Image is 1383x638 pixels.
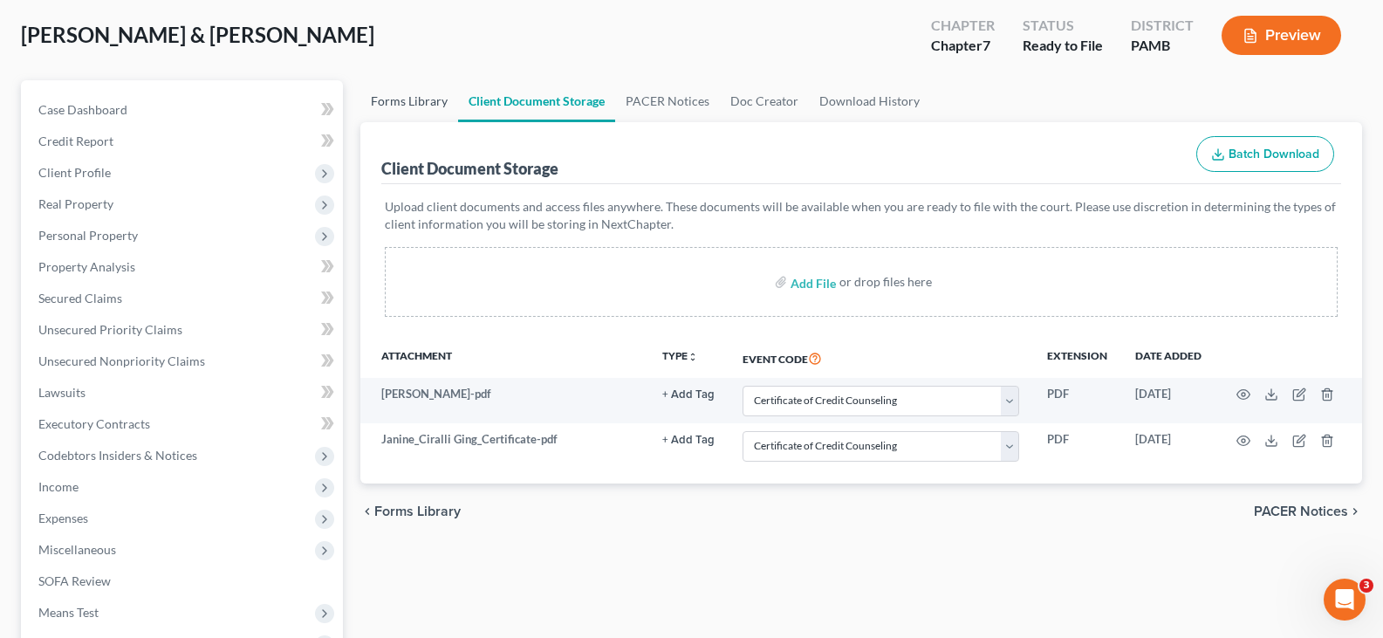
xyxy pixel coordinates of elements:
[662,435,715,446] button: + Add Tag
[1023,36,1103,56] div: Ready to File
[615,80,720,122] a: PACER Notices
[1348,504,1362,518] i: chevron_right
[38,448,197,463] span: Codebtors Insiders & Notices
[38,165,111,180] span: Client Profile
[385,198,1338,233] p: Upload client documents and access files anywhere. These documents will be available when you are...
[24,126,343,157] a: Credit Report
[1131,16,1194,36] div: District
[688,352,698,362] i: unfold_more
[38,479,79,494] span: Income
[1023,16,1103,36] div: Status
[982,37,990,53] span: 7
[1222,16,1341,55] button: Preview
[38,134,113,148] span: Credit Report
[729,338,1033,378] th: Event Code
[381,158,558,179] div: Client Document Storage
[662,386,715,402] a: + Add Tag
[1254,504,1348,518] span: PACER Notices
[374,504,461,518] span: Forms Library
[839,273,932,291] div: or drop files here
[38,416,150,431] span: Executory Contracts
[931,36,995,56] div: Chapter
[38,385,86,400] span: Lawsuits
[38,511,88,525] span: Expenses
[1033,423,1121,469] td: PDF
[360,504,374,518] i: chevron_left
[1359,579,1373,593] span: 3
[1121,378,1215,423] td: [DATE]
[24,251,343,283] a: Property Analysis
[1254,504,1362,518] button: PACER Notices chevron_right
[38,259,135,274] span: Property Analysis
[38,228,138,243] span: Personal Property
[38,291,122,305] span: Secured Claims
[809,80,930,122] a: Download History
[38,542,116,557] span: Miscellaneous
[24,566,343,597] a: SOFA Review
[360,378,648,423] td: [PERSON_NAME]-pdf
[931,16,995,36] div: Chapter
[24,377,343,408] a: Lawsuits
[24,346,343,377] a: Unsecured Nonpriority Claims
[38,196,113,211] span: Real Property
[1324,579,1366,621] iframe: Intercom live chat
[21,22,374,47] span: [PERSON_NAME] & [PERSON_NAME]
[38,605,99,620] span: Means Test
[662,431,715,448] a: + Add Tag
[1121,423,1215,469] td: [DATE]
[662,351,698,362] button: TYPEunfold_more
[1229,147,1319,161] span: Batch Download
[1121,338,1215,378] th: Date added
[24,408,343,440] a: Executory Contracts
[24,283,343,314] a: Secured Claims
[1196,136,1334,173] button: Batch Download
[38,573,111,588] span: SOFA Review
[38,322,182,337] span: Unsecured Priority Claims
[662,389,715,401] button: + Add Tag
[360,423,648,469] td: Janine_Ciralli Ging_Certificate-pdf
[1131,36,1194,56] div: PAMB
[38,102,127,117] span: Case Dashboard
[458,80,615,122] a: Client Document Storage
[360,338,648,378] th: Attachment
[360,80,458,122] a: Forms Library
[360,504,461,518] button: chevron_left Forms Library
[38,353,205,368] span: Unsecured Nonpriority Claims
[720,80,809,122] a: Doc Creator
[24,94,343,126] a: Case Dashboard
[24,314,343,346] a: Unsecured Priority Claims
[1033,338,1121,378] th: Extension
[1033,378,1121,423] td: PDF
